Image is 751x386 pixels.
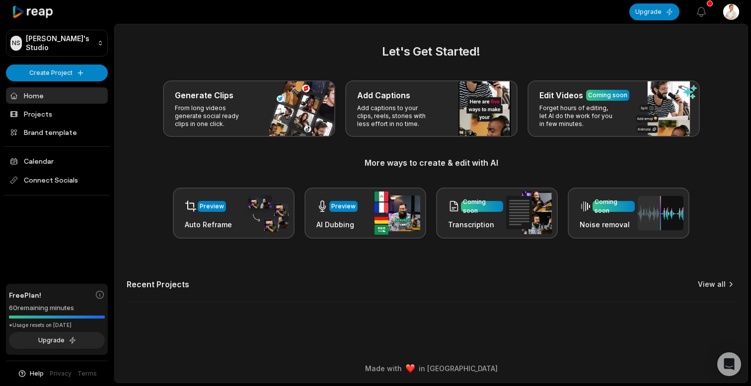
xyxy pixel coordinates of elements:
[175,89,233,101] h3: Generate Clips
[9,332,105,349] button: Upgrade
[357,104,434,128] p: Add captions to your clips, reels, stories with less effort in no time.
[463,197,501,215] div: Coming soon
[6,153,108,169] a: Calendar
[580,219,635,230] h3: Noise removal
[406,364,415,373] img: heart emoji
[357,89,410,101] h3: Add Captions
[9,322,105,329] div: *Usage resets on [DATE]
[6,64,108,81] button: Create Project
[17,369,44,378] button: Help
[629,3,679,20] button: Upgrade
[539,89,583,101] h3: Edit Videos
[375,192,420,235] img: ai_dubbing.png
[10,36,22,51] div: NS
[6,106,108,122] a: Projects
[9,290,41,300] span: Free Plan!
[331,202,356,211] div: Preview
[124,363,739,374] div: Made with in [GEOGRAPHIC_DATA]
[539,104,616,128] p: Forget hours of editing, let AI do the work for you in few minutes.
[588,91,627,100] div: Coming soon
[6,87,108,104] a: Home
[127,279,189,289] h2: Recent Projects
[316,219,358,230] h3: AI Dubbing
[9,303,105,313] div: 60 remaining minutes
[243,194,289,233] img: auto_reframe.png
[185,219,232,230] h3: Auto Reframe
[127,43,736,61] h2: Let's Get Started!
[30,369,44,378] span: Help
[50,369,72,378] a: Privacy
[448,219,503,230] h3: Transcription
[77,369,97,378] a: Terms
[175,104,252,128] p: From long videos generate social ready clips in one click.
[127,157,736,169] h3: More ways to create & edit with AI
[595,197,633,215] div: Coming soon
[6,171,108,189] span: Connect Socials
[638,196,683,230] img: noise_removal.png
[506,192,552,234] img: transcription.png
[200,202,224,211] div: Preview
[6,124,108,140] a: Brand template
[698,279,726,289] a: View all
[717,352,741,376] div: Open Intercom Messenger
[26,34,93,52] p: [PERSON_NAME]'s Studio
